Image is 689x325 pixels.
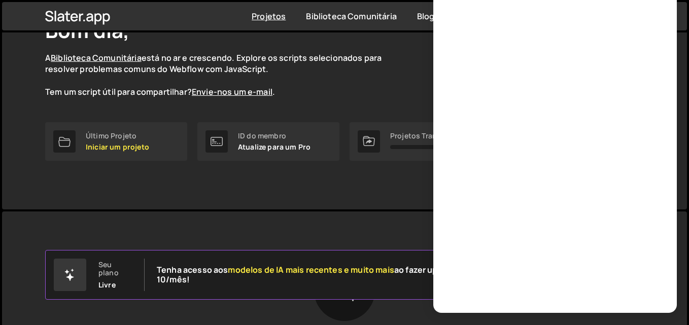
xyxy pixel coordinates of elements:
font: Tenha acesso aos [157,264,228,275]
font: Livre [98,280,116,290]
font: A [45,52,51,63]
font: Atualize para um Pro [238,142,311,152]
font: Seu plano [98,260,119,277]
a: Blogue [417,11,445,22]
font: . [272,86,275,97]
font: ao fazer upgrade por apenas US$ 10/mês! [157,264,526,285]
font: ID do membro [238,131,286,140]
a: Último Projeto Iniciar um projeto [45,122,187,161]
font: Iniciar um projeto [86,142,149,152]
font: Último Projeto [86,131,136,140]
font: Projetos Transferidos [390,131,466,140]
a: Biblioteca Comunitária [306,11,397,22]
font: está no ar e crescendo. Explore os scripts selecionados para resolver problemas comuns do Webflow... [45,52,382,75]
a: Envie-nos um e-mail [192,86,272,97]
a: Biblioteca Comunitária [51,52,142,63]
font: Tem um script útil para compartilhar? [45,86,192,97]
a: Projetos [252,11,286,22]
font: modelos de IA mais recentes e muito mais [228,264,394,275]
